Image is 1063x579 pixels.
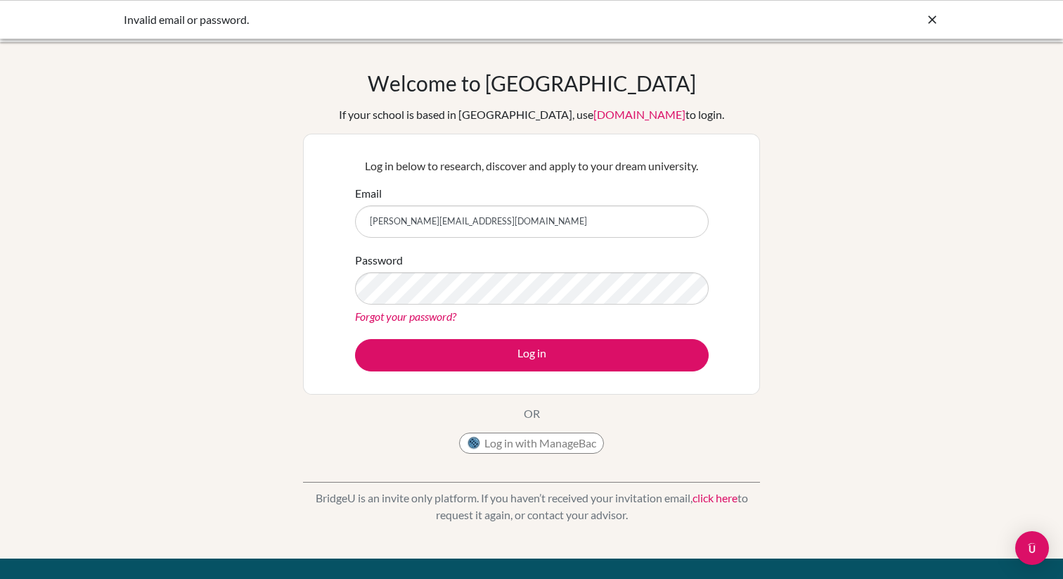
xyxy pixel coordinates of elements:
[459,433,604,454] button: Log in with ManageBac
[355,252,403,269] label: Password
[524,405,540,422] p: OR
[692,491,737,504] a: click here
[355,339,709,371] button: Log in
[355,310,456,323] a: Forgot your password?
[368,70,696,96] h1: Welcome to [GEOGRAPHIC_DATA]
[593,108,685,121] a: [DOMAIN_NAME]
[124,11,728,28] div: Invalid email or password.
[355,185,382,202] label: Email
[303,490,760,523] p: BridgeU is an invite only platform. If you haven’t received your invitation email, to request it ...
[1015,531,1049,565] div: Open Intercom Messenger
[339,106,724,123] div: If your school is based in [GEOGRAPHIC_DATA], use to login.
[355,158,709,174] p: Log in below to research, discover and apply to your dream university.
